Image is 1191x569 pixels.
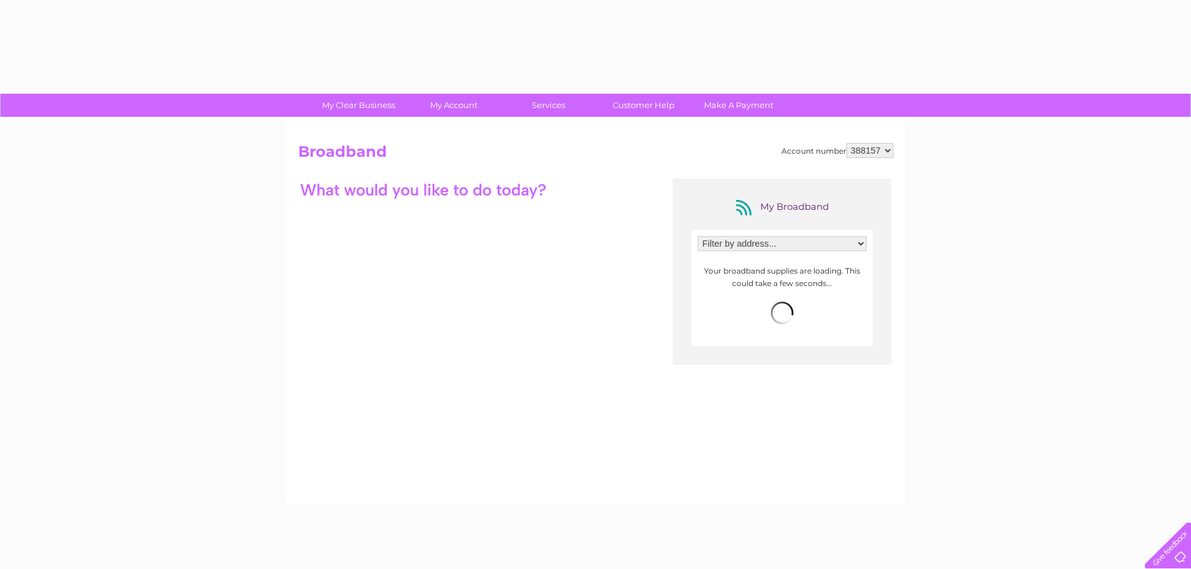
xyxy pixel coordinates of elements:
[781,143,893,158] div: Account number
[402,94,505,117] a: My Account
[592,94,695,117] a: Customer Help
[497,94,600,117] a: Services
[687,94,790,117] a: Make A Payment
[732,197,832,217] div: My Broadband
[698,265,867,289] p: Your broadband supplies are loading. This could take a few seconds...
[298,143,893,167] h2: Broadband
[771,302,793,324] img: loading
[307,94,410,117] a: My Clear Business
